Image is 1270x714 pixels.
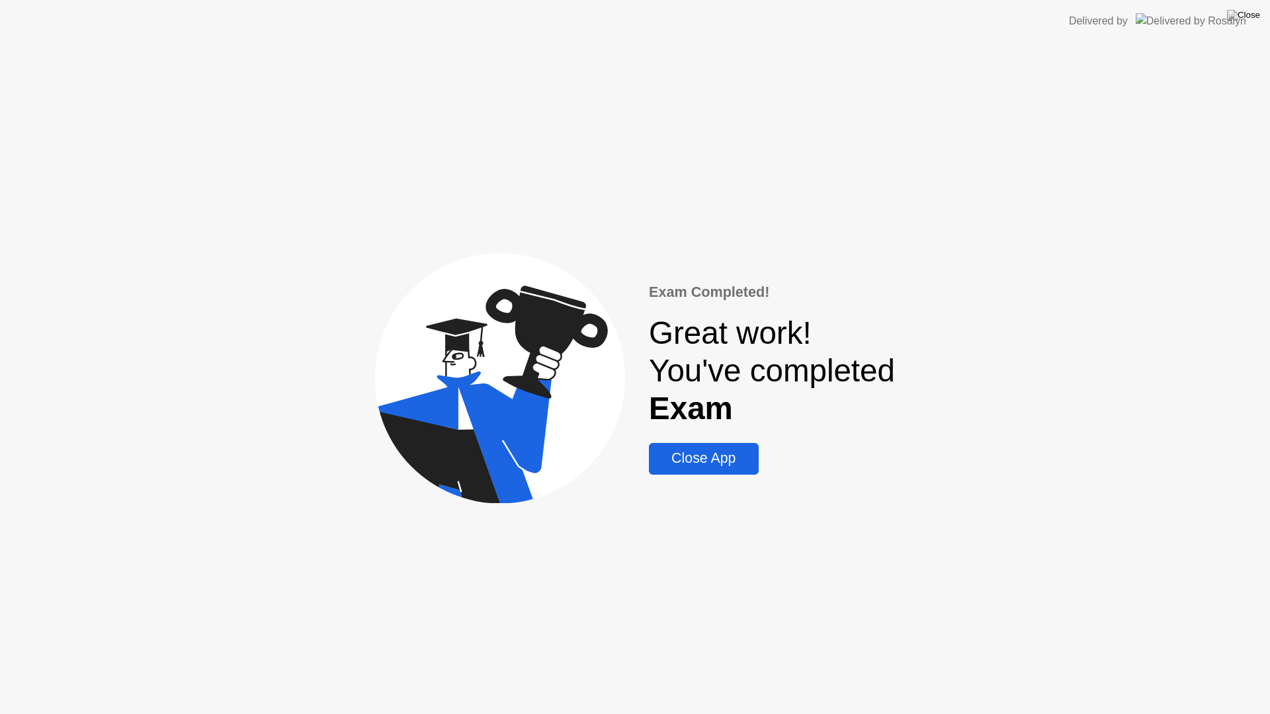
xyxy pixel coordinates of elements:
img: Close [1227,10,1260,20]
div: Close App [653,450,754,467]
img: Delivered by Rosalyn [1136,13,1246,28]
div: Delivered by [1069,13,1128,29]
div: Exam Completed! [649,282,895,303]
button: Close App [649,443,758,475]
div: Great work! You've completed [649,314,895,427]
b: Exam [649,391,733,426]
